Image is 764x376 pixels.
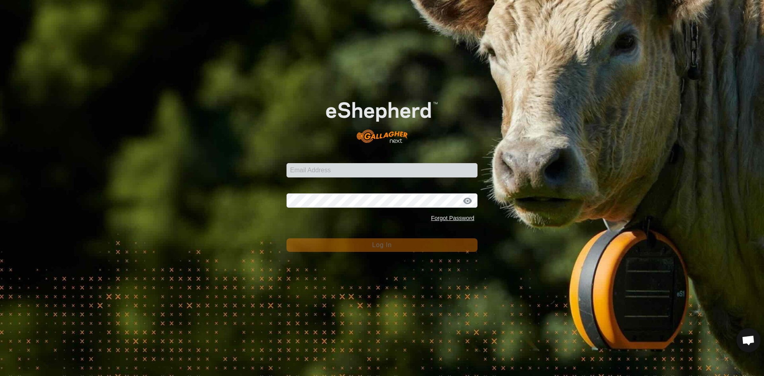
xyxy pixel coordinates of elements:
button: Log In [286,238,477,252]
span: Log In [372,242,392,248]
div: Open chat [737,328,760,352]
img: E-shepherd Logo [306,86,458,151]
input: Email Address [286,163,477,177]
a: Forgot Password [431,215,474,221]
